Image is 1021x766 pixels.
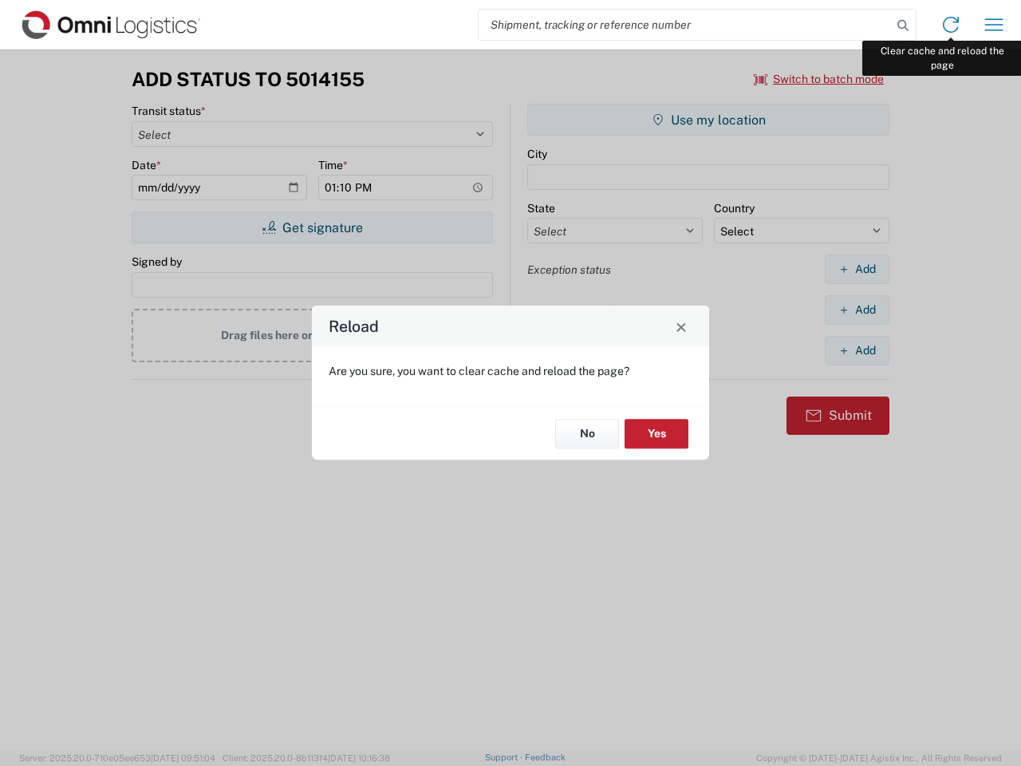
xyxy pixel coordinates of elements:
p: Are you sure, you want to clear cache and reload the page? [329,364,692,378]
button: Yes [625,419,688,448]
button: Close [670,315,692,338]
button: No [555,419,619,448]
h4: Reload [329,315,379,338]
input: Shipment, tracking or reference number [479,10,892,40]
